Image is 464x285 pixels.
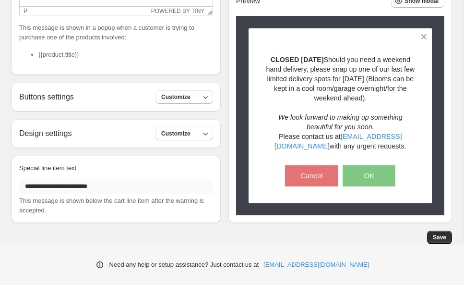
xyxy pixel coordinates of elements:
[278,113,403,130] em: We look forward to making up something beautiful for you soon.
[285,165,338,186] button: Cancel
[155,90,213,104] button: Customize
[19,23,213,42] p: This message is shown in a popup when a customer is trying to purchase one of the products involved:
[38,50,213,60] li: {{product.title}}
[343,165,395,186] button: OK
[24,8,27,14] div: p
[271,55,324,63] strong: CLOSED [DATE]
[161,93,190,101] span: Customize
[427,231,452,244] button: Save
[155,127,213,140] button: Customize
[265,131,416,150] p: Please contact us at with any urgent requests.
[151,8,205,14] a: Powered by Tiny
[19,92,74,101] h2: Buttons settings
[19,164,76,172] span: Special line item text
[19,129,71,138] h2: Design settings
[433,234,446,241] span: Save
[204,7,213,15] div: Resize
[265,54,416,102] p: Should you need a weekend hand delivery, please snap up one of our last few limited delivery spot...
[161,130,190,137] span: Customize
[19,197,204,214] span: This message is shown below the cart line item after the warning is accepted.
[263,260,369,270] a: [EMAIL_ADDRESS][DOMAIN_NAME]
